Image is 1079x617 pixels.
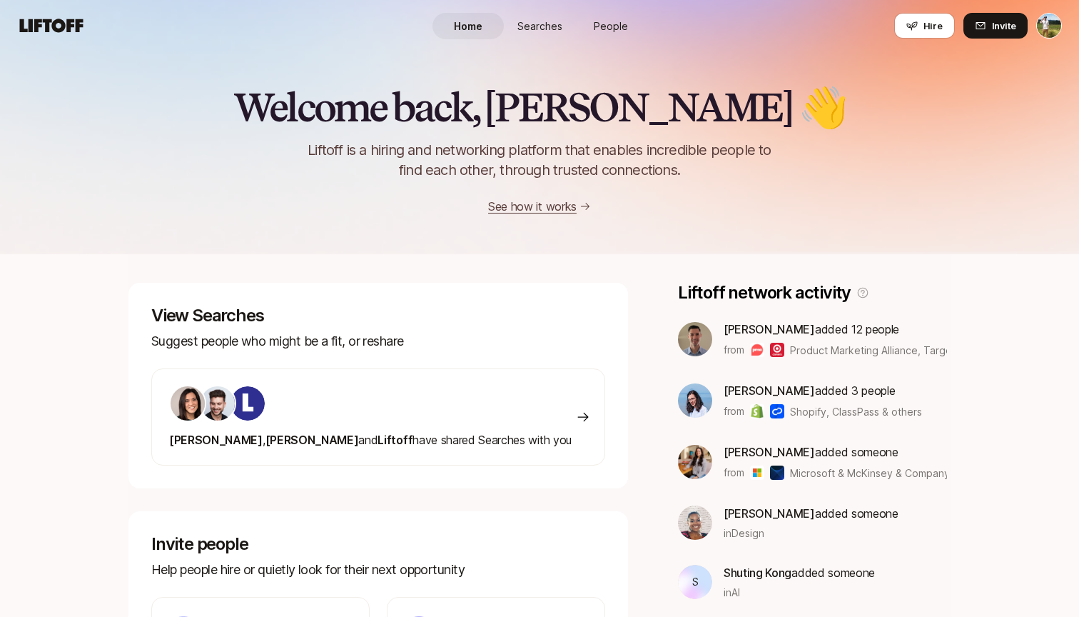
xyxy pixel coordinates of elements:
span: Searches [517,19,562,34]
span: Hire [923,19,943,33]
p: S [692,573,699,591]
span: [PERSON_NAME] [724,322,815,336]
span: [PERSON_NAME] [724,445,815,459]
img: Microsoft [750,466,764,480]
button: Tyler Kieft [1036,13,1062,39]
img: bf8f663c_42d6_4f7d_af6b_5f71b9527721.jpg [678,322,712,356]
a: Home [432,13,504,39]
span: Invite [992,19,1016,33]
span: Microsoft & McKinsey & Company [790,467,950,479]
p: from [724,403,744,420]
img: 71d7b91d_d7cb_43b4_a7ea_a9b2f2cc6e03.jpg [171,386,205,421]
span: Shopify, ClassPass & others [790,404,922,419]
img: d0e06323_f622_491a_9240_2a93b4987f19.jpg [678,445,712,479]
p: Help people hire or quietly look for their next opportunity [151,560,605,580]
img: 3b21b1e9_db0a_4655_a67f_ab9b1489a185.jpg [678,383,712,418]
img: Target [770,343,784,357]
p: from [724,464,744,481]
span: Liftoff [378,433,412,447]
p: added 3 people [724,381,922,400]
span: , [263,433,265,447]
button: Hire [894,13,955,39]
p: added someone [724,563,875,582]
img: dbb69939_042d_44fe_bb10_75f74df84f7f.jpg [678,506,712,540]
span: [PERSON_NAME] [169,433,263,447]
p: added someone [724,443,947,461]
a: People [575,13,647,39]
a: See how it works [488,199,577,214]
span: Shuting Kong [724,566,791,580]
p: Suggest people who might be a fit, or reshare [151,331,605,351]
span: have shared Searches with you [169,433,572,447]
span: in AI [724,585,740,600]
h2: Welcome back, [PERSON_NAME] 👋 [233,86,845,129]
span: Home [454,19,482,34]
span: [PERSON_NAME] [724,506,815,521]
img: McKinsey & Company [770,466,784,480]
span: [PERSON_NAME] [265,433,359,447]
span: People [594,19,628,34]
span: [PERSON_NAME] [724,383,815,398]
p: added 12 people [724,320,947,338]
img: Product Marketing Alliance [750,343,764,357]
p: Invite people [151,534,605,554]
button: Invite [963,13,1028,39]
p: View Searches [151,306,605,326]
img: ACg8ocKIuO9-sklR2KvA8ZVJz4iZ_g9wtBiQREC3t8A94l4CTg=s160-c [231,386,265,421]
img: Tyler Kieft [1037,14,1061,38]
span: Product Marketing Alliance, Target & others [790,344,998,356]
span: and [358,433,378,447]
a: Searches [504,13,575,39]
p: Liftoff network activity [678,283,851,303]
img: 7bf30482_e1a5_47b4_9e0f_fc49ddd24bf6.jpg [201,386,235,421]
span: in Design [724,526,764,541]
img: Shopify [750,404,764,418]
p: added someone [724,504,898,523]
img: ClassPass [770,404,784,418]
p: from [724,341,744,358]
p: Liftoff is a hiring and networking platform that enables incredible people to find each other, th... [284,140,795,180]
